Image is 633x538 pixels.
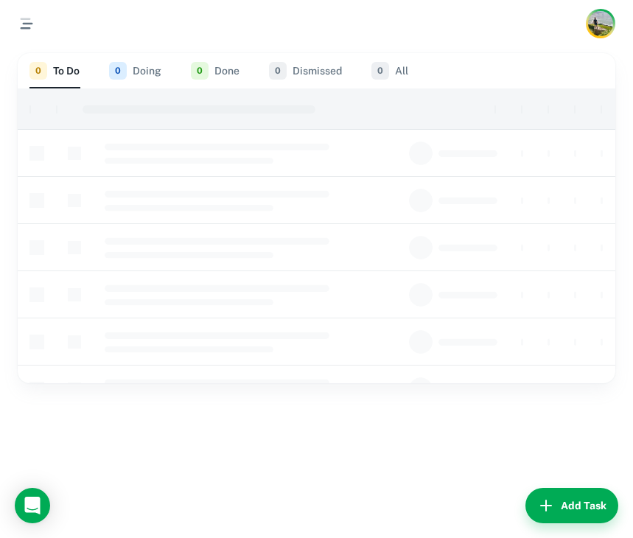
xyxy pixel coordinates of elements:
[586,9,615,38] button: Account button
[371,62,389,80] span: 0
[15,488,50,523] div: Load Chat
[191,53,239,88] button: Done
[29,53,80,88] button: To Do
[109,53,161,88] button: Doing
[191,62,209,80] span: 0
[269,53,342,88] button: Dismissed
[109,62,127,80] span: 0
[525,488,618,523] button: Add Task
[588,11,613,36] img: Karl Chaffey
[29,62,47,80] span: 0
[269,62,287,80] span: 0
[371,53,408,88] button: All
